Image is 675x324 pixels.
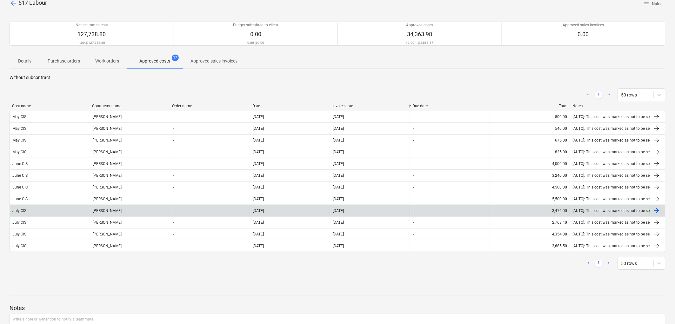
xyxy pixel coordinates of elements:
[253,220,264,225] div: [DATE]
[173,138,174,142] div: -
[490,170,570,181] div: 3,240.00
[644,0,663,8] span: Notes
[173,185,174,189] div: -
[253,150,264,154] div: [DATE]
[90,123,170,134] div: [PERSON_NAME]
[413,185,414,189] div: -
[333,208,344,213] div: [DATE]
[48,58,80,64] p: Purchase orders
[253,185,264,189] div: [DATE]
[173,173,174,178] div: -
[90,182,170,192] div: [PERSON_NAME]
[413,138,414,142] div: -
[173,126,174,131] div: -
[413,232,414,236] div: -
[413,150,414,154] div: -
[90,135,170,145] div: [PERSON_NAME]
[643,294,675,324] div: Chat Widget
[490,241,570,251] div: 3,685.50
[585,260,592,267] a: Previous page
[12,232,26,236] div: July CIS
[250,31,261,37] span: 0.00
[173,162,174,166] div: -
[413,162,414,166] div: -
[490,217,570,228] div: 2,768.40
[407,31,432,37] span: 34,363.98
[12,138,26,142] div: May CIS
[12,220,26,225] div: July CIS
[585,91,592,99] a: Previous page
[490,147,570,157] div: 825.00
[490,135,570,145] div: 675.00
[490,206,570,216] div: 3,476.00
[95,58,119,64] p: Work orders
[139,58,170,64] p: Approved costs
[173,232,174,236] div: -
[233,23,278,28] p: Budget submitted to client
[90,170,170,181] div: [PERSON_NAME]
[490,159,570,169] div: 4,000.00
[333,185,344,189] div: [DATE]
[413,244,414,248] div: -
[563,23,604,28] p: Approved sales invoices
[490,123,570,134] div: 540.00
[12,162,28,166] div: June CIS
[333,232,344,236] div: [DATE]
[253,138,264,142] div: [DATE]
[333,173,344,178] div: [DATE]
[253,208,264,213] div: [DATE]
[12,185,28,189] div: June CIS
[333,220,344,225] div: [DATE]
[253,173,264,178] div: [DATE]
[12,115,26,119] div: May CIS
[172,104,247,108] div: Order name
[413,197,414,201] div: -
[12,244,26,248] div: July CIS
[595,91,603,99] a: Page 1 is your current page
[333,126,344,131] div: [DATE]
[333,115,344,119] div: [DATE]
[90,229,170,239] div: [PERSON_NAME]
[173,244,174,248] div: -
[413,115,414,119] div: -
[76,23,108,28] p: Net estimated cost
[333,162,344,166] div: [DATE]
[573,104,648,108] div: Notes
[253,126,264,131] div: [DATE]
[253,197,264,201] div: [DATE]
[173,150,174,154] div: -
[17,58,32,64] p: Details
[605,91,613,99] a: Next page
[412,104,487,108] div: Due date
[90,147,170,157] div: [PERSON_NAME]
[490,229,570,239] div: 4,354.08
[12,150,26,154] div: May CIS
[12,173,28,178] div: June CIS
[12,104,87,108] div: Cost name
[12,208,26,213] div: July CIS
[490,112,570,122] div: 800.00
[253,162,264,166] div: [DATE]
[406,41,433,45] p: 12.00 1 @ 2,863.67
[333,197,344,201] div: [DATE]
[247,41,264,45] p: 0.00 @ 0.00
[253,115,264,119] div: [DATE]
[413,126,414,131] div: -
[333,138,344,142] div: [DATE]
[10,74,665,81] p: Without subcontract
[173,208,174,213] div: -
[172,55,179,61] span: 12
[90,159,170,169] div: [PERSON_NAME]
[605,260,613,267] a: Next page
[252,104,327,108] div: Date
[333,150,344,154] div: [DATE]
[92,104,167,108] div: Contractor name
[406,23,433,28] p: Approved costs
[644,1,650,7] span: notes
[12,126,26,131] div: May CIS
[413,208,414,213] div: -
[173,115,174,119] div: -
[578,31,589,37] span: 0.00
[78,41,105,45] p: 1.00 @ 127,738.80
[90,194,170,204] div: [PERSON_NAME]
